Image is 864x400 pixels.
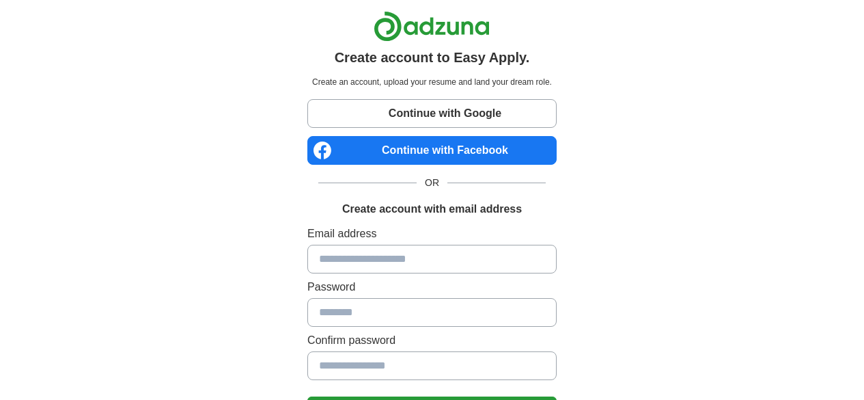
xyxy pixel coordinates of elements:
h1: Create account to Easy Apply. [335,47,530,68]
p: Create an account, upload your resume and land your dream role. [310,76,554,88]
span: OR [417,176,447,190]
a: Continue with Google [307,99,557,128]
label: Email address [307,226,557,242]
h1: Create account with email address [342,201,522,217]
a: Continue with Facebook [307,136,557,165]
img: Adzuna logo [374,11,490,42]
label: Password [307,279,557,295]
label: Confirm password [307,332,557,349]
